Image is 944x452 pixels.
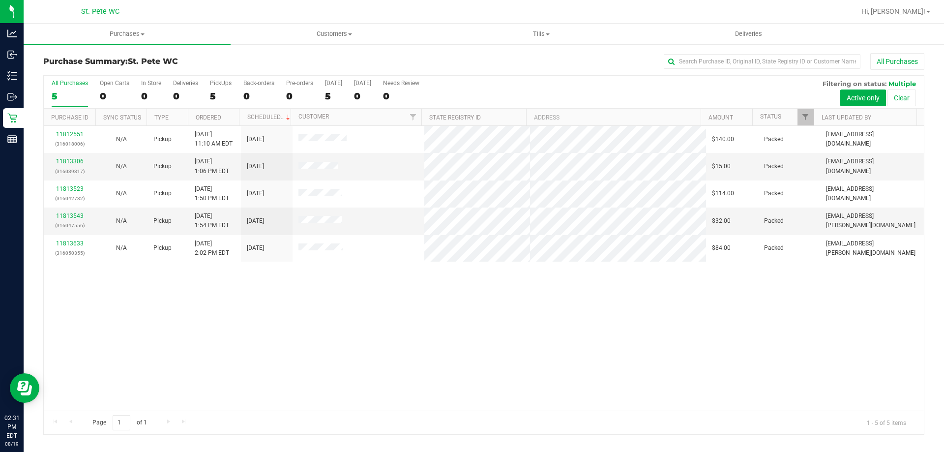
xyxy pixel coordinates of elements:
[797,109,814,125] a: Filter
[760,113,781,120] a: Status
[116,244,127,251] span: Not Applicable
[712,216,731,226] span: $32.00
[712,243,731,253] span: $84.00
[764,216,784,226] span: Packed
[823,80,886,88] span: Filtering on status:
[247,114,292,121] a: Scheduled
[764,189,784,198] span: Packed
[7,113,17,123] inline-svg: Retail
[116,189,127,198] button: N/A
[113,415,130,430] input: 1
[712,135,734,144] span: $140.00
[859,415,914,430] span: 1 - 5 of 5 items
[153,162,172,171] span: Pickup
[116,216,127,226] button: N/A
[195,157,229,176] span: [DATE] 1:06 PM EDT
[56,212,84,219] a: 11813543
[247,243,264,253] span: [DATE]
[50,221,89,230] p: (316047556)
[141,80,161,87] div: In Store
[712,189,734,198] span: $114.00
[56,185,84,192] a: 11813523
[128,57,178,66] span: St. Pete WC
[24,24,231,44] a: Purchases
[154,114,169,121] a: Type
[231,30,437,38] span: Customers
[195,184,229,203] span: [DATE] 1:50 PM EDT
[645,24,852,44] a: Deliveries
[7,50,17,60] inline-svg: Inbound
[173,80,198,87] div: Deliveries
[56,158,84,165] a: 11813306
[383,80,419,87] div: Needs Review
[43,57,337,66] h3: Purchase Summary:
[325,90,342,102] div: 5
[7,29,17,38] inline-svg: Analytics
[210,80,232,87] div: PickUps
[247,216,264,226] span: [DATE]
[438,30,644,38] span: Tills
[196,114,221,121] a: Ordered
[50,139,89,149] p: (316018006)
[231,24,438,44] a: Customers
[243,80,274,87] div: Back-orders
[438,24,645,44] a: Tills
[840,90,886,106] button: Active only
[7,92,17,102] inline-svg: Outbound
[826,239,918,258] span: [EMAIL_ADDRESS][PERSON_NAME][DOMAIN_NAME]
[50,167,89,176] p: (316039317)
[286,80,313,87] div: Pre-orders
[764,135,784,144] span: Packed
[247,135,264,144] span: [DATE]
[84,415,155,430] span: Page of 1
[870,53,924,70] button: All Purchases
[708,114,733,121] a: Amount
[764,162,784,171] span: Packed
[116,243,127,253] button: N/A
[722,30,775,38] span: Deliveries
[24,30,231,38] span: Purchases
[405,109,421,125] a: Filter
[50,248,89,258] p: (316050355)
[153,135,172,144] span: Pickup
[861,7,925,15] span: Hi, [PERSON_NAME]!
[141,90,161,102] div: 0
[826,157,918,176] span: [EMAIL_ADDRESS][DOMAIN_NAME]
[822,114,871,121] a: Last Updated By
[383,90,419,102] div: 0
[100,80,129,87] div: Open Carts
[247,189,264,198] span: [DATE]
[712,162,731,171] span: $15.00
[116,217,127,224] span: Not Applicable
[51,114,88,121] a: Purchase ID
[298,113,329,120] a: Customer
[153,243,172,253] span: Pickup
[116,163,127,170] span: Not Applicable
[52,90,88,102] div: 5
[354,90,371,102] div: 0
[100,90,129,102] div: 0
[10,373,39,403] iframe: Resource center
[153,216,172,226] span: Pickup
[887,90,916,106] button: Clear
[116,162,127,171] button: N/A
[56,240,84,247] a: 11813633
[354,80,371,87] div: [DATE]
[764,243,784,253] span: Packed
[52,80,88,87] div: All Purchases
[526,109,701,126] th: Address
[210,90,232,102] div: 5
[664,54,860,69] input: Search Purchase ID, Original ID, State Registry ID or Customer Name...
[50,194,89,203] p: (316042732)
[56,131,84,138] a: 11812551
[103,114,141,121] a: Sync Status
[4,414,19,440] p: 02:31 PM EDT
[116,136,127,143] span: Not Applicable
[7,71,17,81] inline-svg: Inventory
[4,440,19,448] p: 08/19
[888,80,916,88] span: Multiple
[116,190,127,197] span: Not Applicable
[7,134,17,144] inline-svg: Reports
[173,90,198,102] div: 0
[325,80,342,87] div: [DATE]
